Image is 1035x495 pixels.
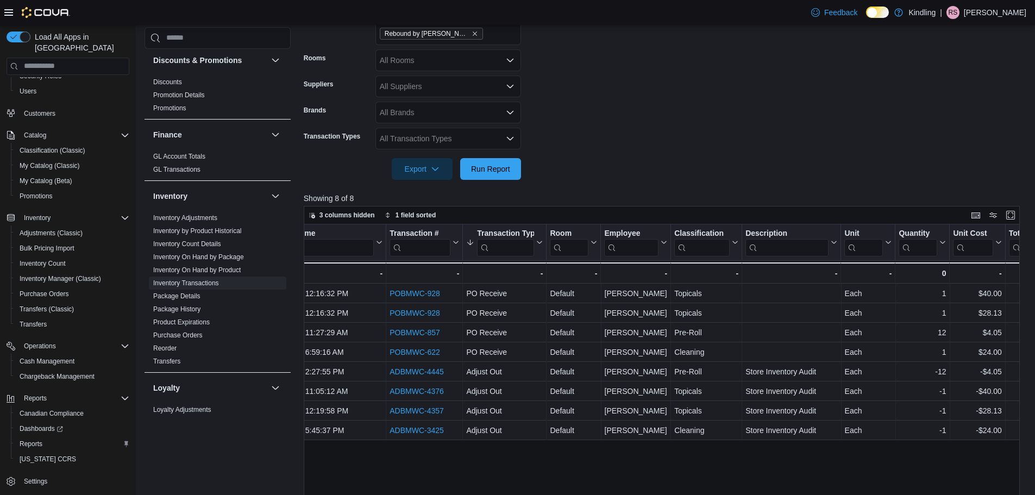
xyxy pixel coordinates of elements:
label: Brands [304,106,326,115]
span: Feedback [824,7,857,18]
button: Catalog [20,129,51,142]
span: Bulk Pricing Import [20,244,74,253]
h3: Inventory [153,191,187,202]
span: Transfers [15,318,129,331]
button: Users [11,84,134,99]
button: Loyalty [269,381,282,394]
div: - [604,267,667,280]
button: Chargeback Management [11,369,134,384]
a: Dashboards [15,422,67,435]
a: Bulk Pricing Import [15,242,79,255]
button: Open list of options [506,134,515,143]
span: Dashboards [20,424,63,433]
p: Showing 8 of 8 [304,193,1027,204]
button: Canadian Compliance [11,406,134,421]
button: Inventory [269,190,282,203]
label: Transaction Types [304,132,360,141]
span: Package History [153,305,200,314]
span: Promotions [20,192,53,200]
span: Transfers (Classic) [20,305,74,314]
a: Transfers (Classic) [15,303,78,316]
a: Inventory Manager (Classic) [15,272,105,285]
span: Transfers [153,357,180,366]
h3: Discounts & Promotions [153,55,242,66]
div: Loyalty [145,403,291,434]
span: Washington CCRS [15,453,129,466]
a: Package History [153,305,200,313]
button: Bulk Pricing Import [11,241,134,256]
span: Run Report [471,164,510,174]
p: | [940,6,942,19]
span: Load All Apps in [GEOGRAPHIC_DATA] [30,32,129,53]
span: Reports [24,394,47,403]
span: GL Transactions [153,165,200,174]
span: Rebound by [PERSON_NAME] Farms - Arctic Heat CBD 5000 Ultimate Strength THC Free Cooling Crea - H... [385,28,469,39]
div: - [674,267,738,280]
span: My Catalog (Classic) [20,161,80,170]
span: [US_STATE] CCRS [20,455,76,463]
div: 0 [899,267,946,280]
span: Chargeback Management [15,370,129,383]
button: Display options [987,209,1000,222]
button: Remove Rebound by Stewart Farms - Arctic Heat CBD 5000 Ultimate Strength THC Free Cooling Crea - ... [472,30,478,37]
a: Feedback [807,2,862,23]
h3: Loyalty [153,383,180,393]
span: Purchase Orders [15,287,129,300]
a: Users [15,85,41,98]
button: Cash Management [11,354,134,369]
a: Inventory On Hand by Product [153,266,241,274]
span: Catalog [24,131,46,140]
span: My Catalog (Beta) [20,177,72,185]
span: GL Account Totals [153,152,205,161]
button: Reports [2,391,134,406]
a: [US_STATE] CCRS [15,453,80,466]
button: Classification (Classic) [11,143,134,158]
span: Inventory Manager (Classic) [15,272,129,285]
span: rs [949,6,958,19]
span: Customers [20,106,129,120]
button: Finance [153,129,267,140]
span: Transfers [20,320,47,329]
h3: Finance [153,129,182,140]
span: Reorder [153,344,177,353]
span: Settings [20,474,129,488]
span: Chargeback Management [20,372,95,381]
button: Enter fullscreen [1004,209,1017,222]
a: Transfers [15,318,51,331]
button: My Catalog (Beta) [11,173,134,189]
button: Transfers (Classic) [11,302,134,317]
button: Loyalty [153,383,267,393]
span: Classification (Classic) [20,146,85,155]
div: - [390,267,459,280]
span: Reports [15,437,129,450]
button: Reports [11,436,134,452]
a: GL Transactions [153,166,200,173]
p: Kindling [908,6,936,19]
button: Catalog [2,128,134,143]
span: Reports [20,440,42,448]
button: Settings [2,473,134,489]
button: Customers [2,105,134,121]
input: Dark Mode [866,7,889,18]
button: Transfers [11,317,134,332]
a: Inventory Count Details [153,240,221,248]
span: Rebound by Stewart Farms - Arctic Heat CBD 5000 Ultimate Strength THC Free Cooling Crea - Hybrid ... [380,28,483,40]
button: [US_STATE] CCRS [11,452,134,467]
span: Promotions [153,104,186,112]
span: Inventory [20,211,129,224]
span: Promotion Details [153,91,205,99]
button: Export [392,158,453,180]
div: - [466,267,543,280]
span: Inventory [24,214,51,222]
button: Promotions [11,189,134,204]
a: Adjustments (Classic) [15,227,87,240]
div: - [279,267,382,280]
span: Canadian Compliance [15,407,129,420]
button: Open list of options [506,82,515,91]
a: Purchase Orders [15,287,73,300]
div: - [953,267,1001,280]
span: Operations [20,340,129,353]
a: Chargeback Management [15,370,99,383]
